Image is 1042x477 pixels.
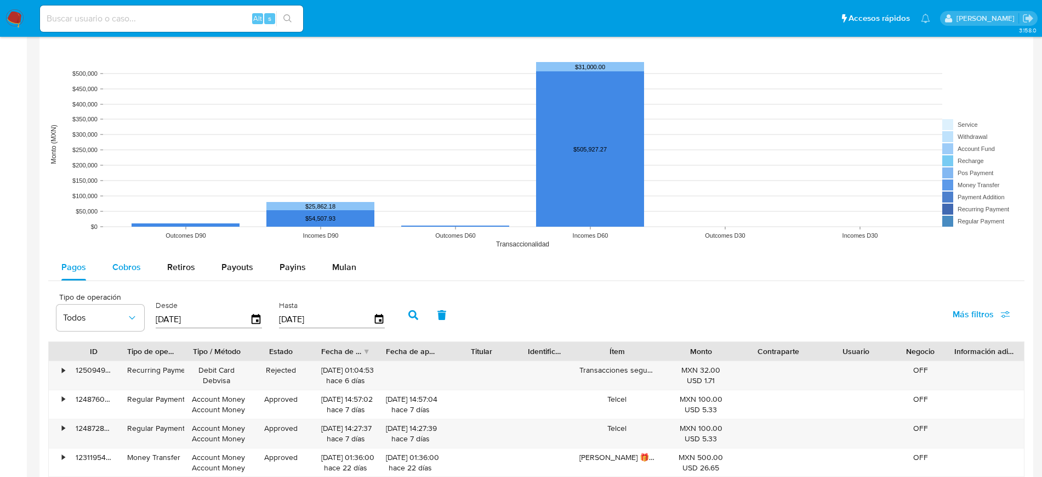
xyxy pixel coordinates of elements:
a: Salir [1022,13,1034,24]
p: diego.gardunorosas@mercadolibre.com.mx [956,13,1018,24]
a: Notificaciones [921,14,930,23]
span: s [268,13,271,24]
span: 3.158.0 [1019,26,1037,35]
span: Alt [253,13,262,24]
button: search-icon [276,11,299,26]
input: Buscar usuario o caso... [40,12,303,26]
span: Accesos rápidos [849,13,910,24]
